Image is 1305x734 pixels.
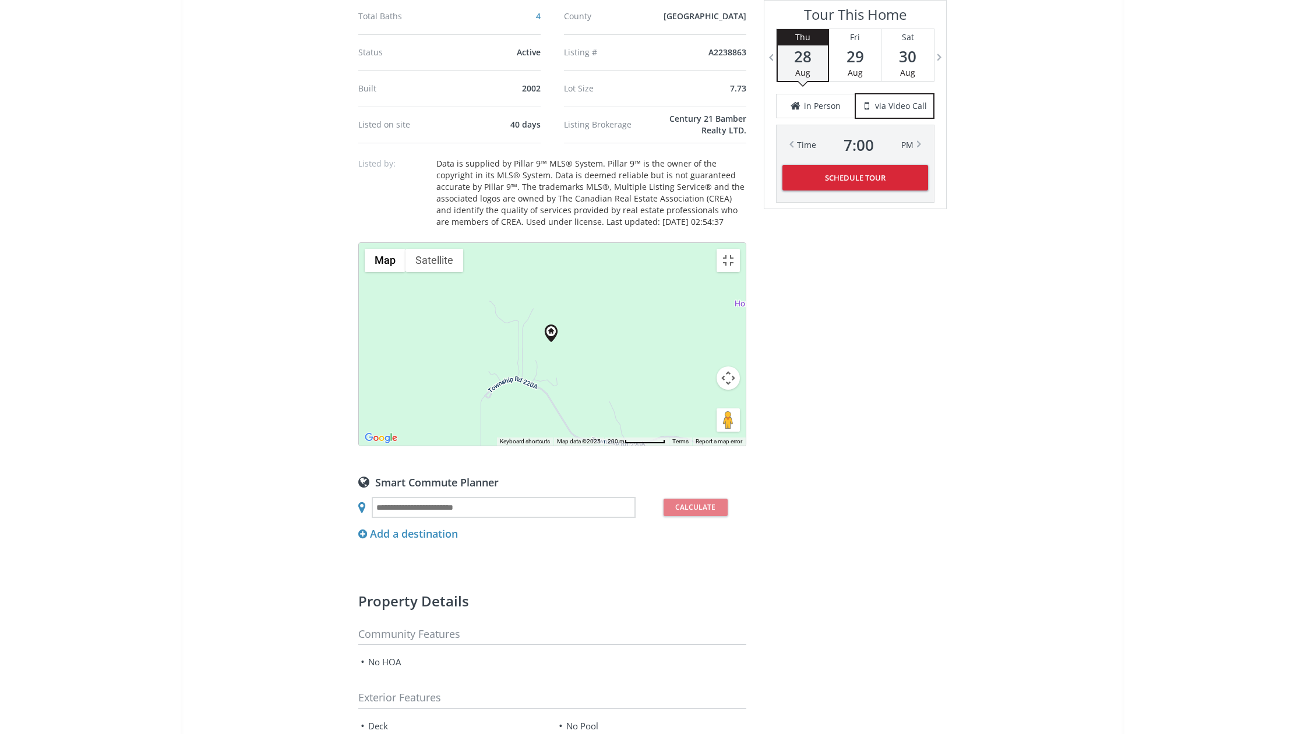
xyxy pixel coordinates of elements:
[881,29,934,45] div: Sat
[782,165,928,190] button: Schedule Tour
[436,158,746,228] div: Data is supplied by Pillar 9™ MLS® System. Pillar 9™ is the owner of the copyright in its MLS® Sy...
[405,249,463,272] button: Show satellite imagery
[358,594,746,608] h2: Property details
[797,137,913,153] div: Time PM
[358,651,548,672] li: No HOA
[778,48,828,65] span: 28
[900,67,915,78] span: Aug
[829,48,881,65] span: 29
[522,83,541,94] span: 2002
[536,10,541,22] a: 4
[510,119,541,130] span: 40 days
[875,100,927,112] span: via Video Call
[500,437,550,446] button: Keyboard shortcuts
[358,527,458,542] div: Add a destination
[881,48,934,65] span: 30
[358,158,428,170] p: Listed by:
[608,438,625,444] span: 200 m
[358,48,455,57] div: Status
[778,29,828,45] div: Thu
[564,48,661,57] div: Listing #
[517,47,541,58] span: Active
[358,629,746,645] h3: Community Features
[358,475,746,488] div: Smart Commute Planner
[776,6,934,29] h3: Tour This Home
[664,10,746,22] span: [GEOGRAPHIC_DATA]
[564,12,661,20] div: County
[358,12,455,20] div: Total Baths
[672,438,689,444] a: Terms
[564,121,644,129] div: Listing Brokerage
[696,438,742,444] a: Report a map error
[844,137,874,153] span: 7 : 00
[730,83,746,94] span: 7.73
[708,47,746,58] span: A2238863
[795,67,810,78] span: Aug
[829,29,881,45] div: Fri
[365,249,405,272] button: Show street map
[717,249,740,272] button: Toggle fullscreen view
[717,408,740,432] button: Drag Pegman onto the map to open Street View
[717,366,740,390] button: Map camera controls
[557,438,601,444] span: Map data ©2025
[358,84,455,93] div: Built
[362,430,400,446] img: Google
[664,499,728,516] button: Calculate
[848,67,863,78] span: Aug
[564,84,661,93] div: Lot Size
[604,437,669,446] button: Map Scale: 200 m per 66 pixels
[669,113,746,136] span: Century 21 Bamber Realty LTD.
[804,100,841,112] span: in Person
[362,430,400,446] a: Open this area in Google Maps (opens a new window)
[358,121,455,129] div: Listed on site
[358,692,746,709] h3: Exterior features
